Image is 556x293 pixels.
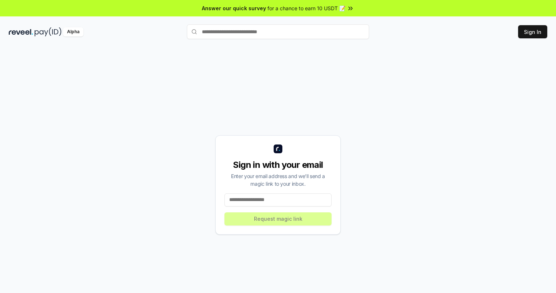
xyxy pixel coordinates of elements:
img: reveel_dark [9,27,33,36]
div: Sign in with your email [224,159,332,171]
img: logo_small [274,144,282,153]
img: pay_id [35,27,62,36]
span: for a chance to earn 10 USDT 📝 [267,4,345,12]
div: Enter your email address and we’ll send a magic link to your inbox. [224,172,332,188]
div: Alpha [63,27,83,36]
button: Sign In [518,25,547,38]
span: Answer our quick survey [202,4,266,12]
